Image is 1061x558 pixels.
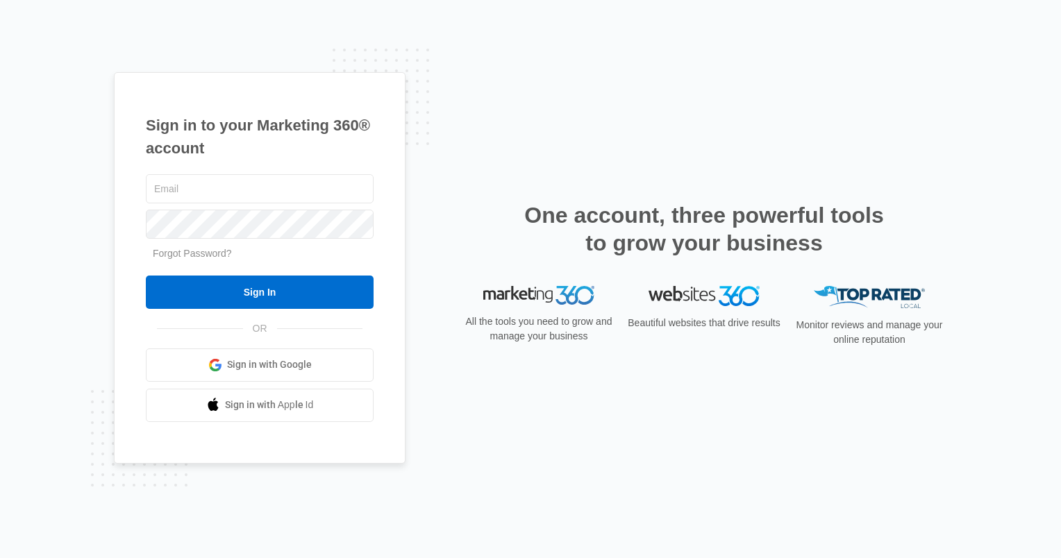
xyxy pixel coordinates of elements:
[146,114,374,160] h1: Sign in to your Marketing 360® account
[483,286,594,305] img: Marketing 360
[520,201,888,257] h2: One account, three powerful tools to grow your business
[227,357,312,372] span: Sign in with Google
[146,389,374,422] a: Sign in with Apple Id
[146,174,374,203] input: Email
[225,398,314,412] span: Sign in with Apple Id
[814,286,925,309] img: Top Rated Local
[649,286,760,306] img: Websites 360
[153,248,232,259] a: Forgot Password?
[461,314,617,344] p: All the tools you need to grow and manage your business
[243,321,277,336] span: OR
[792,318,947,347] p: Monitor reviews and manage your online reputation
[626,316,782,330] p: Beautiful websites that drive results
[146,276,374,309] input: Sign In
[146,348,374,382] a: Sign in with Google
